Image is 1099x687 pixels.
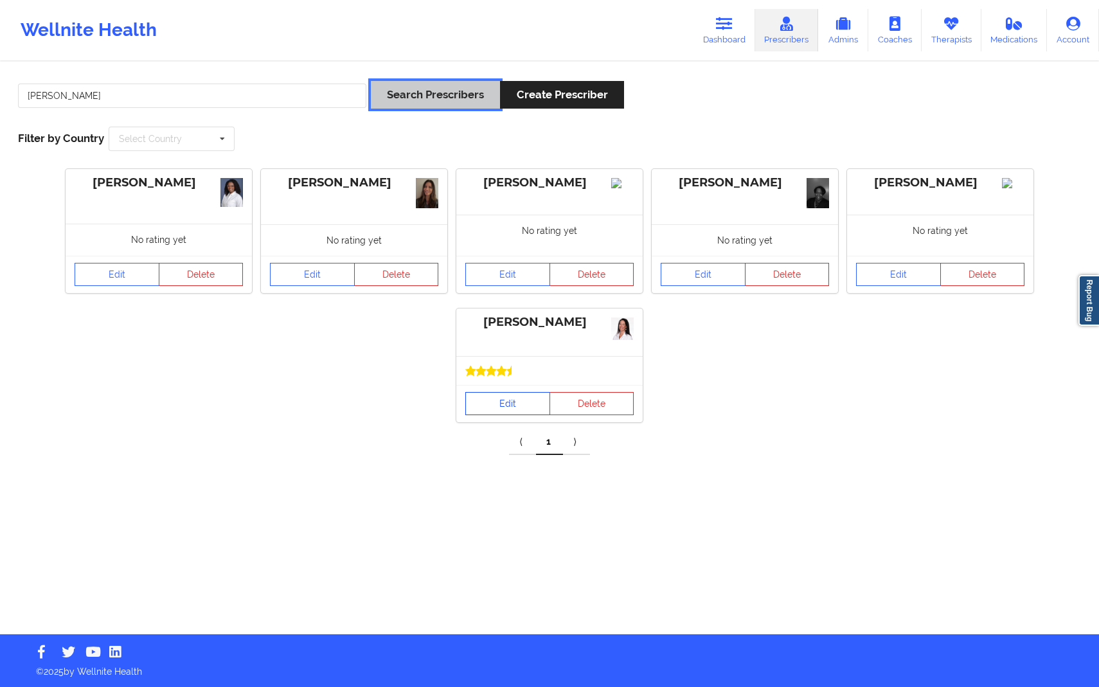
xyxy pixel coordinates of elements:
div: No rating yet [456,215,643,256]
a: Prescribers [755,9,819,51]
div: [PERSON_NAME] [465,175,634,190]
a: Dashboard [693,9,755,51]
a: Report Bug [1078,275,1099,326]
a: Edit [75,263,159,286]
a: Edit [661,263,746,286]
input: Search Keywords [18,84,366,108]
div: No rating yet [652,224,838,256]
a: Admins [818,9,868,51]
div: [PERSON_NAME] [856,175,1024,190]
img: 810473ef-d9cb-464b-b06e-e068bc99e2ccIMG_3138.jpeg [807,178,829,208]
a: Medications [981,9,1048,51]
span: Filter by Country [18,132,104,145]
button: Delete [940,263,1025,286]
img: f4d41f84-92a3-4377-a4e2-badd7fcfc875_IMG_4505.jpeg [416,178,438,208]
a: Account [1047,9,1099,51]
a: Edit [465,263,550,286]
button: Delete [745,263,830,286]
button: Delete [354,263,439,286]
button: Create Prescriber [500,81,623,109]
a: Edit [856,263,941,286]
div: [PERSON_NAME] [270,175,438,190]
a: Therapists [922,9,981,51]
div: [PERSON_NAME] [75,175,243,190]
button: Search Prescribers [371,81,500,109]
button: Delete [159,263,244,286]
a: Next item [563,429,590,455]
div: Pagination Navigation [509,429,590,455]
a: Previous item [509,429,536,455]
div: No rating yet [847,215,1033,256]
img: Image%2Fplaceholer-image.png [1002,178,1024,188]
button: Delete [549,263,634,286]
div: [PERSON_NAME] [465,315,634,330]
p: © 2025 by Wellnite Health [27,656,1072,678]
button: Delete [549,392,634,415]
div: Select Country [119,134,182,143]
img: wcvhD8D+tyK7gAAAABJRU5ErkJggg== [611,317,634,339]
a: Edit [270,263,355,286]
div: No rating yet [66,224,252,256]
a: Edit [465,392,550,415]
img: f46f5caa-6969-449f-a13a-3b04562534e8_me_2.png [220,178,243,207]
div: [PERSON_NAME] [661,175,829,190]
a: 1 [536,429,563,455]
img: Image%2Fplaceholer-image.png [611,178,634,188]
div: No rating yet [261,224,447,256]
a: Coaches [868,9,922,51]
